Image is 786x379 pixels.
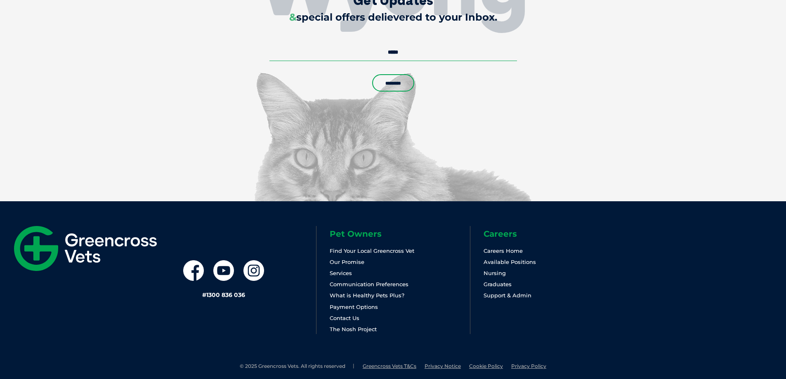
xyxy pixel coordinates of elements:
a: Communication Preferences [330,281,408,287]
a: Cookie Policy [469,363,503,369]
span: # [202,291,206,299]
a: Careers Home [484,247,523,254]
a: Available Positions [484,259,536,265]
a: Support & Admin [484,292,531,299]
a: Graduates [484,281,512,287]
a: The Nosh Project [330,326,377,332]
a: What is Healthy Pets Plus? [330,292,404,299]
h6: Careers [484,230,624,238]
h6: Pet Owners [330,230,470,238]
a: Privacy Notice [425,363,461,369]
a: Payment Options [330,304,378,310]
li: © 2025 Greencross Vets. All rights reserved [240,363,354,370]
a: Greencross Vets T&Cs [363,363,416,369]
a: Find Your Local Greencross Vet [330,247,414,254]
a: Services [330,270,352,276]
a: #1300 836 036 [202,291,245,299]
a: Our Promise [330,259,364,265]
a: Contact Us [330,315,359,321]
a: Privacy Policy [511,363,546,369]
a: Nursing [484,270,506,276]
